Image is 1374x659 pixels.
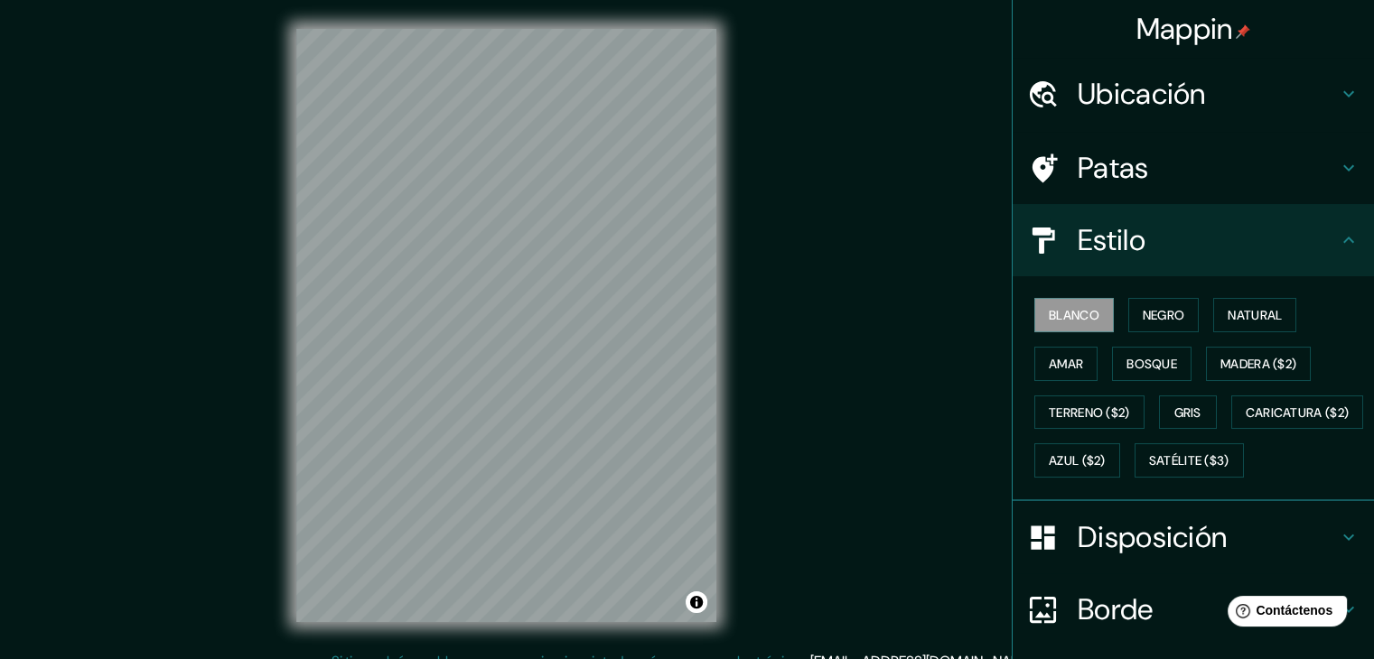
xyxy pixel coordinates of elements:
button: Satélite ($3) [1135,443,1244,478]
div: Ubicación [1013,58,1374,130]
div: Disposición [1013,501,1374,573]
font: Satélite ($3) [1149,453,1229,469]
button: Activar o desactivar atribución [686,591,707,613]
font: Borde [1078,590,1154,628]
img: pin-icon.png [1236,24,1250,39]
font: Estilo [1078,221,1145,259]
button: Bosque [1112,347,1192,381]
font: Negro [1143,307,1185,323]
font: Patas [1078,149,1149,187]
font: Mappin [1136,10,1233,48]
font: Gris [1174,404,1201,421]
button: Azul ($2) [1034,443,1120,478]
font: Madera ($2) [1220,356,1296,372]
font: Amar [1049,356,1083,372]
div: Borde [1013,573,1374,645]
div: Patas [1013,132,1374,204]
canvas: Mapa [296,29,716,622]
font: Ubicación [1078,75,1206,113]
font: Caricatura ($2) [1246,404,1350,421]
font: Blanco [1049,307,1099,323]
button: Blanco [1034,298,1114,332]
font: Terreno ($2) [1049,404,1130,421]
button: Negro [1128,298,1200,332]
font: Disposición [1078,518,1227,556]
button: Natural [1213,298,1296,332]
font: Bosque [1126,356,1177,372]
div: Estilo [1013,204,1374,276]
button: Amar [1034,347,1098,381]
button: Terreno ($2) [1034,395,1145,430]
font: Natural [1228,307,1282,323]
font: Azul ($2) [1049,453,1106,469]
button: Caricatura ($2) [1231,395,1364,430]
button: Madera ($2) [1206,347,1311,381]
iframe: Lanzador de widgets de ayuda [1213,589,1354,639]
button: Gris [1159,395,1217,430]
